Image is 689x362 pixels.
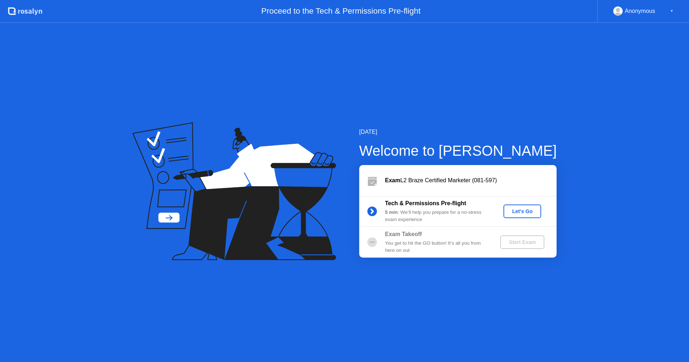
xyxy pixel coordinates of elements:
div: [DATE] [359,128,557,136]
b: Exam [385,177,400,183]
b: 5 min [385,210,398,215]
div: You get to hit the GO button! It’s all you from here on out [385,240,488,254]
div: Welcome to [PERSON_NAME] [359,140,557,161]
div: Anonymous [625,6,655,16]
button: Let's Go [503,204,541,218]
div: ▼ [670,6,674,16]
b: Exam Takeoff [385,231,422,237]
div: Start Exam [503,239,542,245]
button: Start Exam [500,235,544,249]
div: L2 Braze Certified Marketer (081-597) [385,176,557,185]
div: Let's Go [506,208,538,214]
b: Tech & Permissions Pre-flight [385,200,466,206]
div: : We’ll help you prepare for a no-stress exam experience [385,209,488,224]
